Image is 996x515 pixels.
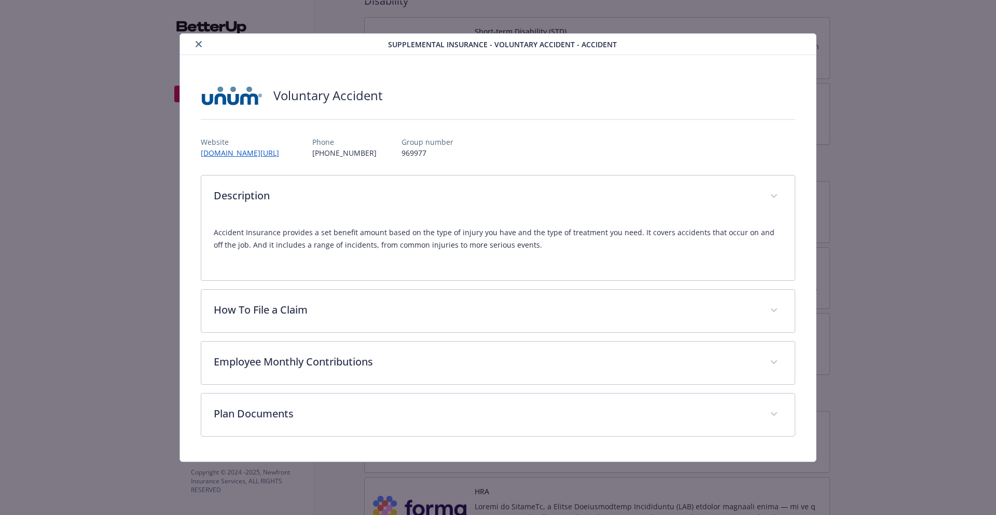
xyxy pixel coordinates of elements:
[402,137,453,147] p: Group number
[312,147,377,158] p: [PHONE_NUMBER]
[201,80,263,111] img: UNUM
[402,147,453,158] p: 969977
[214,302,758,318] p: How To File a Claim
[214,406,758,422] p: Plan Documents
[201,137,287,147] p: Website
[201,290,795,332] div: How To File a Claim
[201,148,287,158] a: [DOMAIN_NAME][URL]
[214,226,783,251] p: Accident Insurance provides a set benefit amount based on the type of injury you have and the typ...
[201,175,795,218] div: Description
[192,38,205,50] button: close
[388,39,617,50] span: Supplemental Insurance - Voluntary Accident - Accident
[214,354,758,370] p: Employee Monthly Contributions
[100,33,896,462] div: details for plan Supplemental Insurance - Voluntary Accident - Accident
[201,342,795,384] div: Employee Monthly Contributions
[312,137,377,147] p: Phone
[201,394,795,436] div: Plan Documents
[273,87,383,104] h2: Voluntary Accident
[201,218,795,280] div: Description
[214,188,758,204] p: Description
